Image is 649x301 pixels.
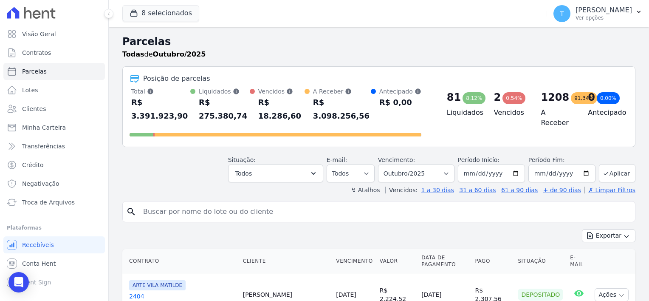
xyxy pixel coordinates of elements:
[560,11,564,17] span: T
[3,138,105,155] a: Transferências
[122,5,199,21] button: 8 selecionados
[494,91,501,104] div: 2
[122,49,206,60] p: de
[22,105,46,113] span: Clientes
[336,291,356,298] a: [DATE]
[3,26,105,43] a: Visão Geral
[459,187,496,193] a: 31 a 60 dias
[327,156,347,163] label: E-mail:
[576,14,632,21] p: Ver opções
[528,156,595,165] label: Período Fim:
[122,34,635,49] h2: Parcelas
[3,82,105,99] a: Lotes
[122,50,144,58] strong: Todas
[22,179,59,188] span: Negativação
[3,63,105,80] a: Parcelas
[3,156,105,173] a: Crédito
[597,92,620,104] div: 0,00%
[379,87,421,96] div: Antecipado
[3,44,105,61] a: Contratos
[22,241,54,249] span: Recebíveis
[122,249,240,273] th: Contrato
[385,187,418,193] label: Vencidos:
[514,249,567,273] th: Situação
[228,165,323,182] button: Todos
[131,96,190,123] div: R$ 3.391.923,90
[463,92,485,104] div: 8,12%
[447,108,480,118] h4: Liquidados
[379,96,421,109] div: R$ 0,00
[258,96,305,123] div: R$ 18.286,60
[501,187,538,193] a: 61 a 90 dias
[22,86,38,94] span: Lotes
[458,156,499,163] label: Período Inicío:
[543,187,581,193] a: + de 90 dias
[547,2,649,26] button: T [PERSON_NAME] Ver opções
[22,48,51,57] span: Contratos
[3,236,105,253] a: Recebíveis
[541,108,574,128] h4: A Receber
[567,249,591,273] th: E-mail
[518,289,563,301] div: Depositado
[153,50,206,58] strong: Outubro/2025
[588,108,621,118] h4: Antecipado
[3,175,105,192] a: Negativação
[541,91,569,104] div: 1208
[447,91,461,104] div: 81
[126,207,136,217] i: search
[258,87,305,96] div: Vencidos
[129,280,186,290] span: ARTE VILA MATILDE
[588,91,595,104] div: 0
[313,87,371,96] div: A Receber
[471,249,514,273] th: Pago
[584,187,635,193] a: ✗ Limpar Filtros
[22,67,47,76] span: Parcelas
[418,249,471,273] th: Data de Pagamento
[228,156,256,163] label: Situação:
[138,203,632,220] input: Buscar por nome do lote ou do cliente
[3,255,105,272] a: Conta Hent
[3,119,105,136] a: Minha Carteira
[8,272,29,292] div: Open Intercom Messenger
[313,96,371,123] div: R$ 3.098.256,56
[421,187,454,193] a: 1 a 30 dias
[22,198,75,207] span: Troca de Arquivos
[199,87,250,96] div: Liquidados
[494,108,528,118] h4: Vencidos
[582,229,635,242] button: Exportar
[502,92,525,104] div: 0,54%
[235,168,252,179] span: Todos
[240,249,333,273] th: Cliente
[22,259,56,268] span: Conta Hent
[199,96,250,123] div: R$ 275.380,74
[22,30,56,38] span: Visão Geral
[576,6,632,14] p: [PERSON_NAME]
[3,194,105,211] a: Troca de Arquivos
[131,87,190,96] div: Total
[3,100,105,117] a: Clientes
[7,223,102,233] div: Plataformas
[378,156,415,163] label: Vencimento:
[351,187,380,193] label: ↯ Atalhos
[333,249,376,273] th: Vencimento
[22,161,44,169] span: Crédito
[571,92,597,104] div: 91,34%
[376,249,418,273] th: Valor
[143,74,210,84] div: Posição de parcelas
[599,164,635,182] button: Aplicar
[22,142,65,150] span: Transferências
[22,123,66,132] span: Minha Carteira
